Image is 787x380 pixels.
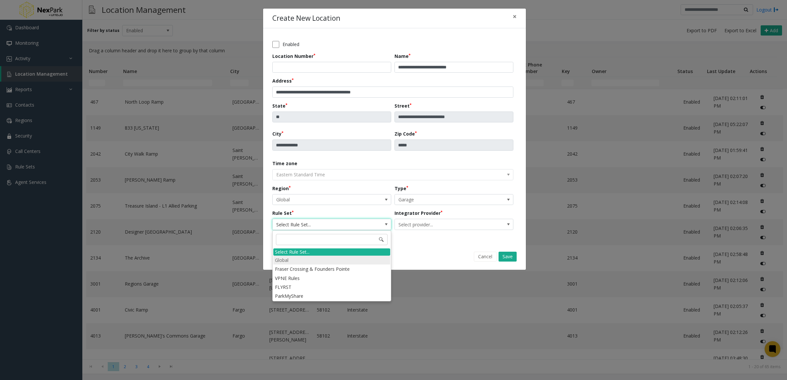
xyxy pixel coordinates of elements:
label: Location Number [272,53,315,60]
span: Select Rule Set... [273,219,367,230]
label: State [272,102,287,109]
li: ParkMyShare [273,291,390,300]
li: Fraser Crossing & Founders Pointe [273,265,390,273]
button: Save [499,252,517,262]
div: Select Rule Set... [273,248,390,256]
label: Street [394,102,412,109]
span: × [513,12,517,21]
label: Name [394,53,411,60]
span: Garage [395,194,489,205]
li: FLYRST [273,283,390,291]
label: City [272,130,284,137]
label: Time zone [272,160,297,167]
label: Enabled [283,41,299,48]
li: Global [273,256,390,265]
label: Zip Code [394,130,417,137]
li: VPNE Rules [273,274,390,283]
label: Address [272,77,294,84]
button: Cancel [474,252,497,262]
button: Close [508,9,521,25]
label: Integrator Provider [394,210,443,216]
h4: Create New Location [272,13,340,24]
label: Type [394,185,408,192]
label: Rule Set [272,210,294,216]
app-dropdown: The timezone is automatically set based on the address and cannot be edited. [272,171,513,177]
span: Global [273,194,367,205]
label: Region [272,185,291,192]
span: Select provider... [395,219,489,230]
